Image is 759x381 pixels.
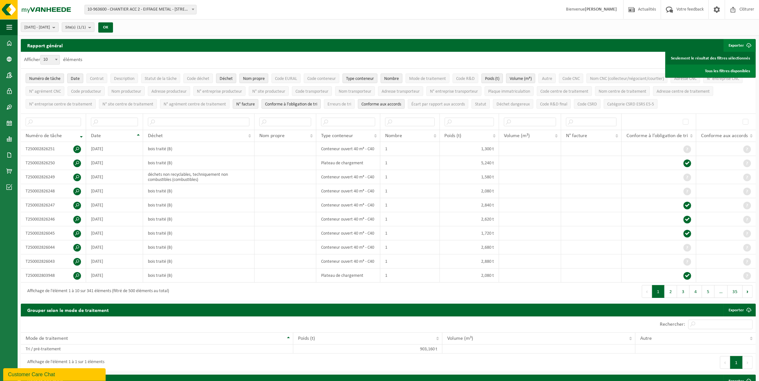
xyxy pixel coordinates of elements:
[316,254,380,268] td: Conteneur ouvert 40 m³ - C40
[62,22,94,32] button: Site(s)(1/1)
[24,23,50,32] span: [DATE] - [DATE]
[652,285,665,298] button: 1
[475,102,486,107] span: Statut
[339,89,371,94] span: Nom transporteur
[642,285,652,298] button: Previous
[68,86,105,96] button: Code producteurCode producteur: Activate to sort
[143,240,254,254] td: bois traité (B)
[143,226,254,240] td: bois traité (B)
[488,89,530,94] span: Plaque immatriculation
[604,99,658,109] button: Catégorie CSRD ESRS E5-5Catégorie CSRD ESRS E5-5: Activate to sort
[447,336,473,341] span: Volume (m³)
[145,76,177,81] span: Statut de la tâche
[26,133,62,138] span: Numéro de tâche
[304,74,339,83] button: Code conteneurCode conteneur: Activate to sort
[86,74,107,83] button: ContratContrat: Activate to sort
[86,170,143,184] td: [DATE]
[380,240,440,254] td: 1
[41,55,60,64] span: 10
[640,336,652,341] span: Autre
[381,74,402,83] button: NombreNombre: Activate to sort
[510,76,532,81] span: Volume (m³)
[445,133,462,138] span: Poids (t)
[506,74,535,83] button: Volume (m³)Volume (m³): Activate to sort
[108,86,145,96] button: Nom producteurNom producteur: Activate to sort
[380,212,440,226] td: 1
[143,254,254,268] td: bois traité (B)
[148,86,190,96] button: Adresse producteurAdresse producteur: Activate to sort
[626,133,688,138] span: Conforme à l’obligation de tri
[259,133,285,138] span: Nom propre
[481,74,503,83] button: Poids (t)Poids (t): Activate to sort
[408,99,468,109] button: Écart par rapport aux accordsÉcart par rapport aux accords: Activate to sort
[252,89,285,94] span: N° site producteur
[316,156,380,170] td: Plateau de chargement
[720,356,730,369] button: Previous
[21,212,86,226] td: T250002826246
[316,184,380,198] td: Conteneur ouvert 40 m³ - C40
[384,76,399,81] span: Nombre
[440,212,499,226] td: 2,620 t
[440,268,499,283] td: 2,080 t
[430,89,478,94] span: N° entreprise transporteur
[295,89,328,94] span: Code transporteur
[358,99,405,109] button: Conforme aux accords : Activate to sort
[86,142,143,156] td: [DATE]
[346,76,374,81] span: Type conteneur
[653,86,713,96] button: Adresse centre de traitementAdresse centre de traitement: Activate to sort
[86,212,143,226] td: [DATE]
[67,74,83,83] button: DateDate: Activate to sort
[160,99,230,109] button: N° agrément centre de traitementN° agrément centre de traitement: Activate to sort
[316,198,380,212] td: Conteneur ouvert 40 m³ - C40
[566,133,587,138] span: N° facture
[677,285,690,298] button: 3
[537,86,592,96] button: Code centre de traitementCode centre de traitement: Activate to sort
[666,52,755,65] a: Seulement le résultat des filtres sélectionnés
[411,102,465,107] span: Écart par rapport aux accords
[406,74,449,83] button: Mode de traitementMode de traitement: Activate to sort
[538,74,556,83] button: AutreAutre: Activate to sort
[743,356,753,369] button: Next
[440,170,499,184] td: 1,580 t
[715,285,728,298] span: …
[143,156,254,170] td: bois traité (B)
[143,170,254,184] td: déchets non recyclables, techniquement non combustibles (combustibles)
[380,184,440,198] td: 1
[71,76,80,81] span: Date
[233,99,258,109] button: N° factureN° facture: Activate to sort
[307,76,336,81] span: Code conteneur
[657,89,710,94] span: Adresse centre de traitement
[440,142,499,156] td: 1,300 t
[382,89,420,94] span: Adresse transporteur
[542,76,552,81] span: Autre
[324,99,355,109] button: Erreurs de triErreurs de tri: Activate to sort
[99,99,157,109] button: N° site centre de traitementN° site centre de traitement: Activate to sort
[380,268,440,283] td: 1
[24,357,104,368] div: Affichage de l'élément 1 à 1 sur 1 éléments
[183,74,213,83] button: Code déchetCode déchet: Activate to sort
[380,198,440,212] td: 1
[21,39,69,52] h2: Rapport général
[321,133,353,138] span: Type conteneur
[595,86,650,96] button: Nom centre de traitementNom centre de traitement: Activate to sort
[440,254,499,268] td: 2,880 t
[21,254,86,268] td: T250002826043
[472,99,490,109] button: StatutStatut: Activate to sort
[409,76,446,81] span: Mode de traitement
[380,142,440,156] td: 1
[537,99,571,109] button: Code R&D finalCode R&amp;D final: Activate to sort
[723,39,755,52] button: Exporter
[574,99,601,109] button: Code CSRDCode CSRD: Activate to sort
[590,76,664,81] span: Nom CNC (collecteur/négociant/courtier)
[380,156,440,170] td: 1
[316,142,380,156] td: Conteneur ouvert 40 m³ - C40
[380,226,440,240] td: 1
[151,89,187,94] span: Adresse producteur
[71,89,101,94] span: Code producteur
[380,254,440,268] td: 1
[440,240,499,254] td: 2,680 t
[440,156,499,170] td: 5,240 t
[249,86,289,96] button: N° site producteurN° site producteur : Activate to sort
[86,156,143,170] td: [DATE]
